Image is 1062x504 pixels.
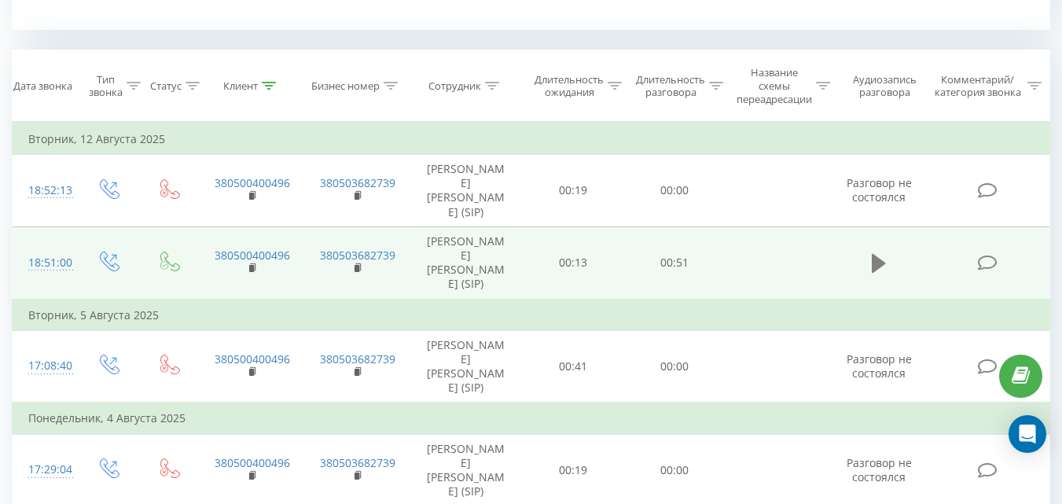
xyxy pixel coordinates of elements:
[215,175,290,190] a: 380500400496
[320,351,395,366] a: 380503682739
[28,248,61,278] div: 18:51:00
[1009,415,1046,453] div: Open Intercom Messenger
[311,79,380,93] div: Бизнес номер
[28,454,61,485] div: 17:29:04
[523,330,624,403] td: 00:41
[535,73,604,100] div: Длительность ожидания
[13,300,1050,331] td: Вторник, 5 Августа 2025
[624,330,726,403] td: 00:00
[737,66,812,106] div: Название схемы переадресации
[28,351,61,381] div: 17:08:40
[13,403,1050,434] td: Понедельник, 4 Августа 2025
[410,155,523,227] td: [PERSON_NAME] [PERSON_NAME] (SIP)
[13,123,1050,155] td: Вторник, 12 Августа 2025
[320,175,395,190] a: 380503682739
[410,330,523,403] td: [PERSON_NAME] [PERSON_NAME] (SIP)
[89,73,123,100] div: Тип звонка
[215,455,290,470] a: 380500400496
[624,155,726,227] td: 00:00
[13,79,72,93] div: Дата звонка
[847,455,912,484] span: Разговор не состоялся
[410,226,523,299] td: [PERSON_NAME] [PERSON_NAME] (SIP)
[847,175,912,204] span: Разговор не состоялся
[845,73,924,100] div: Аудиозапись разговора
[523,226,624,299] td: 00:13
[624,226,726,299] td: 00:51
[150,79,182,93] div: Статус
[28,175,61,206] div: 18:52:13
[320,455,395,470] a: 380503682739
[636,73,705,100] div: Длительность разговора
[523,155,624,227] td: 00:19
[223,79,258,93] div: Клиент
[320,248,395,263] a: 380503682739
[847,351,912,381] span: Разговор не состоялся
[215,248,290,263] a: 380500400496
[215,351,290,366] a: 380500400496
[428,79,481,93] div: Сотрудник
[932,73,1023,100] div: Комментарий/категория звонка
